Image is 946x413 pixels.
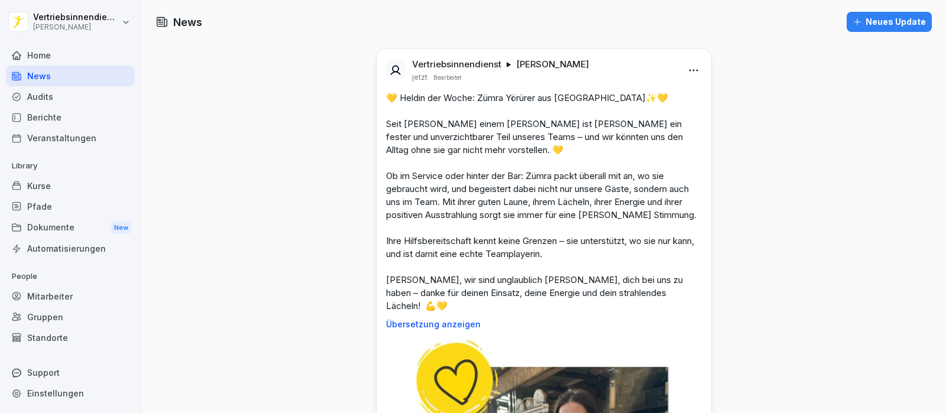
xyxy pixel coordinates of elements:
p: People [6,267,135,286]
div: New [111,221,131,235]
a: Einstellungen [6,383,135,404]
p: Library [6,157,135,175]
a: DokumenteNew [6,217,135,239]
p: Vertriebsinnendienst [412,58,501,70]
h1: News [173,14,202,30]
div: Support [6,362,135,383]
a: Veranstaltungen [6,128,135,148]
a: Home [6,45,135,66]
p: jetzt [412,73,427,82]
a: Kurse [6,175,135,196]
a: Automatisierungen [6,238,135,259]
a: Mitarbeiter [6,286,135,307]
p: 💛 Heldin der Woche: Zümra Yörürer aus [GEOGRAPHIC_DATA]✨💛 Seit [PERSON_NAME] einem [PERSON_NAME] ... [386,92,702,313]
button: Neues Update [847,12,932,32]
a: Audits [6,86,135,107]
p: [PERSON_NAME] [516,58,589,70]
a: Berichte [6,107,135,128]
a: News [6,66,135,86]
a: Standorte [6,327,135,348]
p: [PERSON_NAME] [33,23,119,31]
p: Übersetzung anzeigen [386,320,702,329]
div: Dokumente [6,217,135,239]
a: Gruppen [6,307,135,327]
p: Bearbeitet [433,73,461,82]
p: Vertriebsinnendienst [33,12,119,22]
a: Pfade [6,196,135,217]
div: Neues Update [853,15,926,28]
